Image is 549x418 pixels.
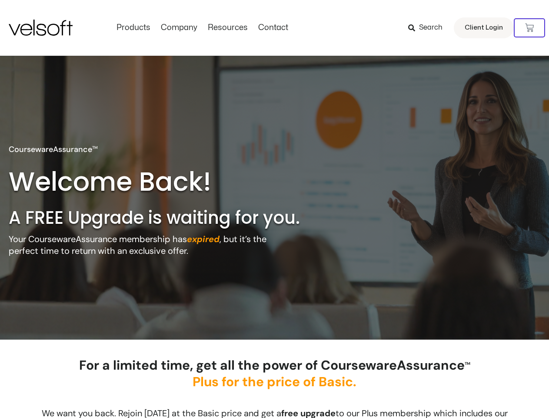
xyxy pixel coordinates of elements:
h2: A FREE Upgrade is waiting for you. [9,206,336,229]
a: Search [408,20,449,35]
span: TM [465,361,470,366]
p: Your CoursewareAssurance membership has , but it’s the perfect time to return with an exclusive o... [9,233,276,257]
strong: For a limited time, get all the power of CoursewareAssurance [79,357,470,390]
span: TM [92,145,98,150]
h2: Welcome Back! [9,165,225,199]
a: ContactMenu Toggle [253,23,293,33]
img: Velsoft Training Materials [9,20,73,36]
p: CoursewareAssurance [9,144,98,155]
span: Search [419,22,443,34]
a: CompanyMenu Toggle [156,23,203,33]
a: ProductsMenu Toggle [111,23,156,33]
strong: expired [187,233,220,245]
a: Client Login [454,17,514,38]
span: Client Login [465,22,503,34]
a: ResourcesMenu Toggle [203,23,253,33]
span: Plus for the price of Basic. [193,373,356,390]
nav: Menu [111,23,293,33]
